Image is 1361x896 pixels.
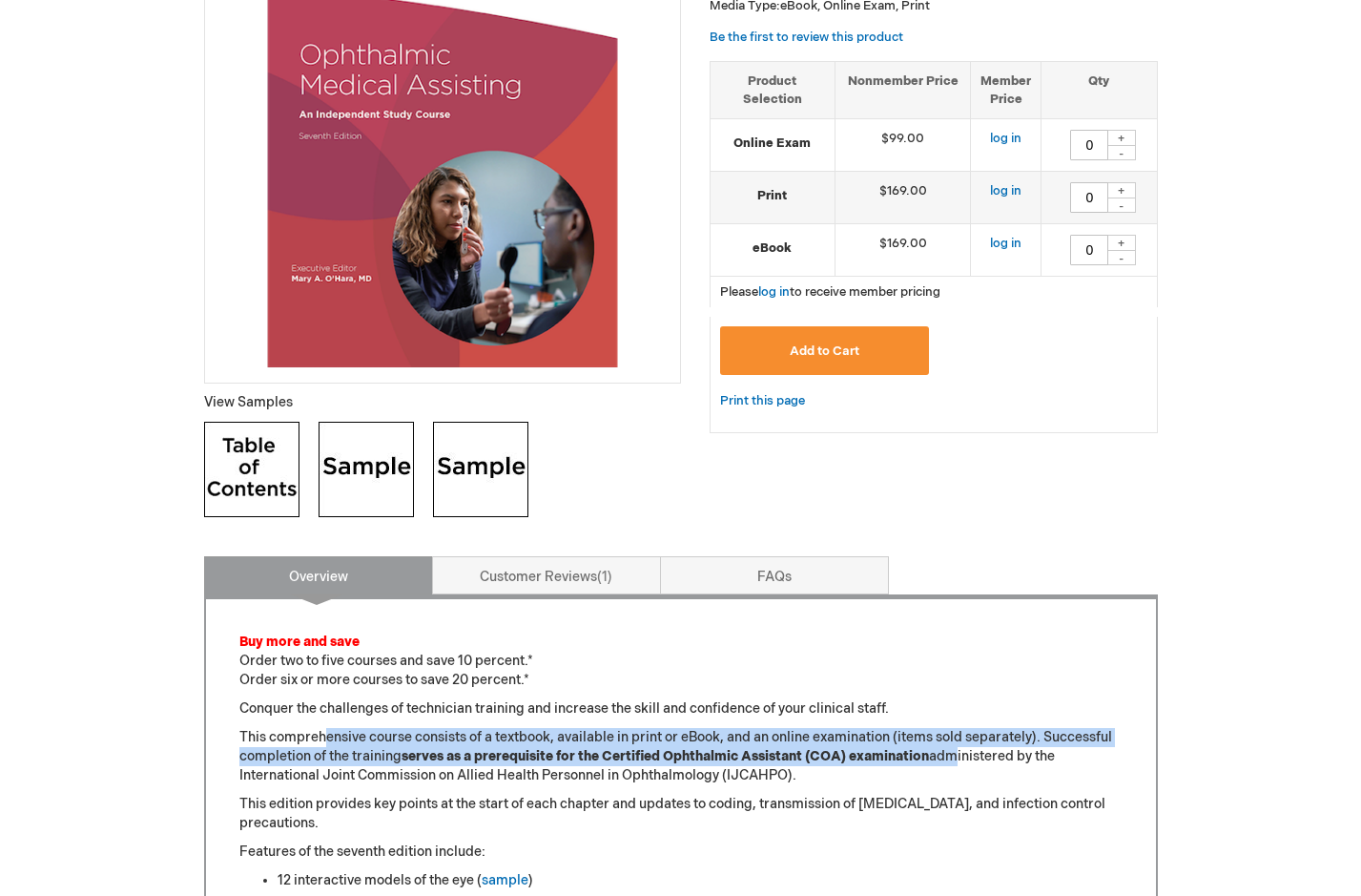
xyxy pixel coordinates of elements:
[1107,130,1136,146] div: +
[1070,182,1108,213] input: Qty
[710,30,903,45] a: Be the first to review this product
[1107,198,1136,213] div: -
[239,633,1123,690] p: Order two to five courses and save 10 percent.* Order six or more courses to save 20 percent.*
[835,172,971,224] td: $169.00
[1041,61,1157,118] th: Qty
[239,795,1123,833] p: This edition provides key points at the start of each chapter and updates to coding, transmission...
[720,240,825,258] strong: eBook
[720,187,825,205] strong: Print
[1070,130,1108,160] input: Qty
[711,61,835,118] th: Product Selection
[1070,235,1108,265] input: Qty
[402,748,929,764] strong: serves as a prerequisite for the Certified Ophthalmic Assistant (COA) examination
[990,236,1021,251] a: log in
[835,61,971,118] th: Nonmember Price
[204,556,433,594] a: Overview
[990,131,1021,146] a: log in
[597,569,612,585] span: 1
[239,699,1123,719] p: Conquer the challenges of technician training and increase the skill and confidence of your clini...
[482,872,528,888] a: sample
[971,61,1041,118] th: Member Price
[1107,145,1136,160] div: -
[204,422,299,517] img: Click to view
[239,843,1123,862] p: Features of the seventh edition include:
[319,422,414,517] img: Click to view
[1107,250,1136,265] div: -
[1107,182,1136,198] div: +
[720,135,825,153] strong: Online Exam
[660,556,889,594] a: FAQs
[790,344,859,359] span: Add to Cart
[758,284,790,300] a: log in
[278,871,1123,890] div: 12 interactive models of the eye ( )
[990,183,1021,198] a: log in
[433,422,528,517] img: Click to view
[835,119,971,172] td: $99.00
[432,556,661,594] a: Customer Reviews1
[720,284,940,300] span: Please to receive member pricing
[720,389,805,413] a: Print this page
[239,728,1123,785] p: This comprehensive course consists of a textbook, available in print or eBook, and an online exam...
[835,224,971,277] td: $169.00
[239,634,360,650] font: Buy more and save
[204,393,681,412] p: View Samples
[1107,235,1136,251] div: +
[720,326,930,375] button: Add to Cart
